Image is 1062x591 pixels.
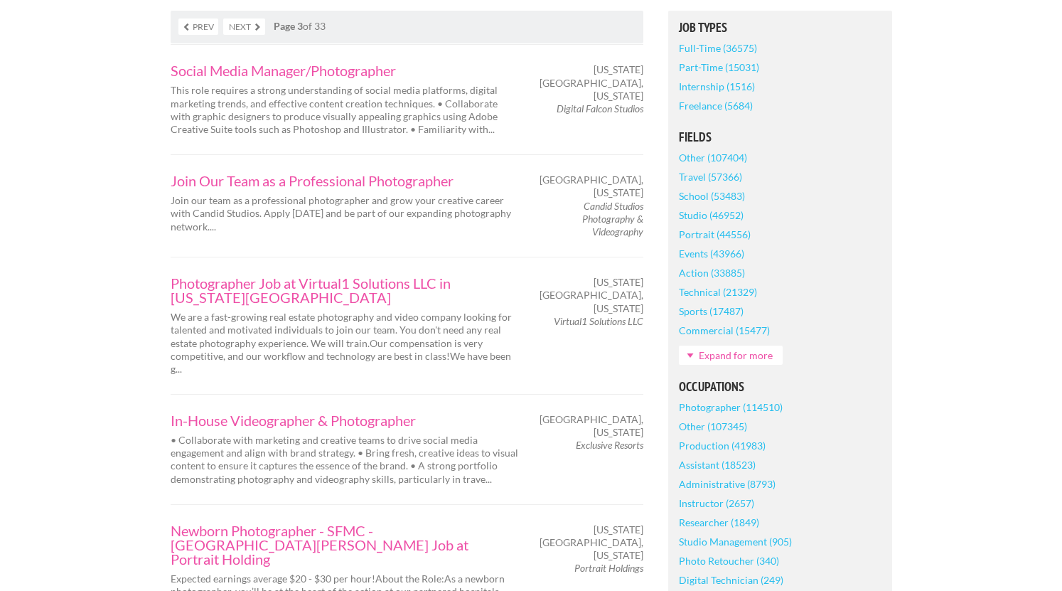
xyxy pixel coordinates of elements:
[679,455,756,474] a: Assistant (18523)
[540,63,643,102] span: [US_STATE][GEOGRAPHIC_DATA], [US_STATE]
[679,225,751,244] a: Portrait (44556)
[679,474,776,494] a: Administrative (8793)
[679,38,757,58] a: Full-Time (36575)
[171,523,519,566] a: Newborn Photographer - SFMC - [GEOGRAPHIC_DATA][PERSON_NAME] Job at Portrait Holding
[679,131,881,144] h5: Fields
[679,436,766,455] a: Production (41983)
[171,174,519,188] a: Join Our Team as a Professional Photographer
[679,551,779,570] a: Photo Retoucher (340)
[679,532,792,551] a: Studio Management (905)
[679,398,783,417] a: Photographer (114510)
[171,84,519,136] p: This role requires a strong understanding of social media platforms, digital marketing trends, an...
[574,562,643,574] em: Portrait Holdings
[171,276,519,304] a: Photographer Job at Virtual1 Solutions LLC in [US_STATE][GEOGRAPHIC_DATA]
[576,439,643,451] em: Exclusive Resorts
[540,174,643,199] span: [GEOGRAPHIC_DATA], [US_STATE]
[679,96,753,115] a: Freelance (5684)
[679,570,783,590] a: Digital Technician (249)
[223,18,265,35] a: Next
[171,413,519,427] a: In-House Videographer & Photographer
[171,11,643,43] nav: of 33
[679,380,881,393] h5: Occupations
[540,413,643,439] span: [GEOGRAPHIC_DATA], [US_STATE]
[679,148,747,167] a: Other (107404)
[582,200,643,238] em: Candid Studios Photography & Videography
[679,244,744,263] a: Events (43966)
[679,186,745,206] a: School (53483)
[171,311,519,376] p: We are a fast-growing real estate photography and video company looking for talented and motivate...
[171,434,519,486] p: • Collaborate with marketing and creative teams to drive social media engagement and align with b...
[679,302,744,321] a: Sports (17487)
[540,523,643,563] span: [US_STATE][GEOGRAPHIC_DATA], [US_STATE]
[178,18,218,35] a: Prev
[679,513,759,532] a: Researcher (1849)
[679,206,744,225] a: Studio (46952)
[171,63,519,78] a: Social Media Manager/Photographer
[679,494,754,513] a: Instructor (2657)
[679,346,783,365] a: Expand for more
[679,417,747,436] a: Other (107345)
[540,276,643,315] span: [US_STATE][GEOGRAPHIC_DATA], [US_STATE]
[679,321,770,340] a: Commercial (15477)
[554,315,643,327] em: Virtual1 Solutions LLC
[171,194,519,233] p: Join our team as a professional photographer and grow your creative career with Candid Studios. A...
[679,21,881,34] h5: Job Types
[679,77,755,96] a: Internship (1516)
[679,167,742,186] a: Travel (57366)
[679,58,759,77] a: Part-Time (15031)
[557,102,643,115] em: Digital Falcon Studios
[679,263,745,282] a: Action (33885)
[679,282,757,302] a: Technical (21329)
[274,20,303,32] strong: Page 3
